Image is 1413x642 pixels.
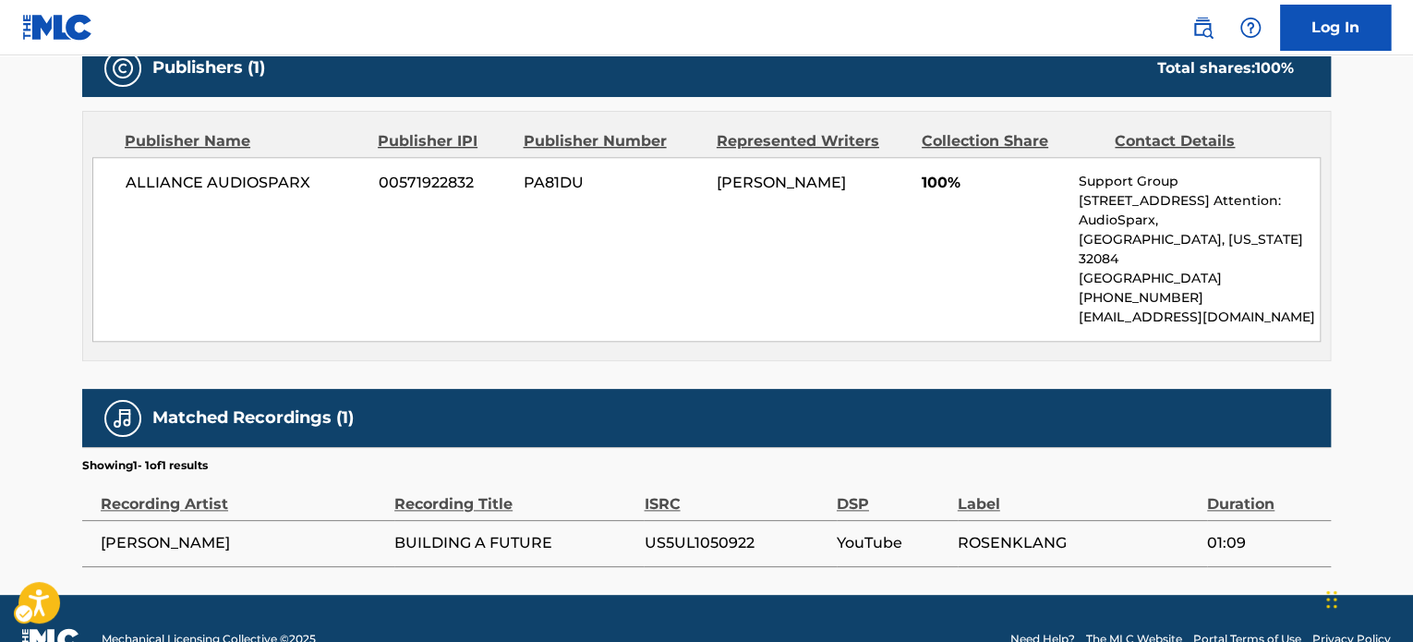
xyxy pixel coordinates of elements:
[1326,572,1337,627] div: Drag
[101,474,385,515] div: Recording Artist
[112,407,134,430] img: Matched Recordings
[958,532,1198,554] span: ROSENKLANG
[394,532,634,554] span: BUILDING A FUTURE
[1321,553,1413,642] div: Chat Widget
[717,174,846,191] span: [PERSON_NAME]
[837,532,948,554] span: YouTube
[101,532,385,554] span: [PERSON_NAME]
[1239,17,1262,39] img: help
[837,474,948,515] div: DSP
[922,172,1065,194] span: 100%
[644,474,827,515] div: ISRC
[1115,130,1294,152] div: Contact Details
[1280,5,1391,51] a: Log In
[1207,532,1322,554] span: 01:09
[644,532,827,554] span: US5UL1050922
[1255,59,1294,77] span: 100 %
[1079,191,1320,230] p: [STREET_ADDRESS] Attention: AudioSparx,
[1157,57,1294,79] div: Total shares:
[524,172,703,194] span: PA81DU
[958,474,1198,515] div: Label
[922,130,1101,152] div: Collection Share
[1191,17,1214,39] img: search
[1079,172,1320,191] p: Support Group
[1079,288,1320,308] p: [PHONE_NUMBER]
[126,172,365,194] span: ALLIANCE AUDIOSPARX
[22,14,93,41] img: MLC Logo
[1079,269,1320,288] p: [GEOGRAPHIC_DATA]
[379,172,510,194] span: 00571922832
[125,130,364,152] div: Publisher Name
[1079,230,1320,269] p: [GEOGRAPHIC_DATA], [US_STATE] 32084
[152,407,354,429] h5: Matched Recordings (1)
[394,474,634,515] div: Recording Title
[1321,553,1413,642] iframe: Hubspot Iframe
[152,57,265,79] h5: Publishers (1)
[717,130,908,152] div: Represented Writers
[1207,474,1322,515] div: Duration
[378,130,509,152] div: Publisher IPI
[112,57,134,79] img: Publishers
[82,457,208,474] p: Showing 1 - 1 of 1 results
[523,130,702,152] div: Publisher Number
[1079,308,1320,327] p: [EMAIL_ADDRESS][DOMAIN_NAME]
